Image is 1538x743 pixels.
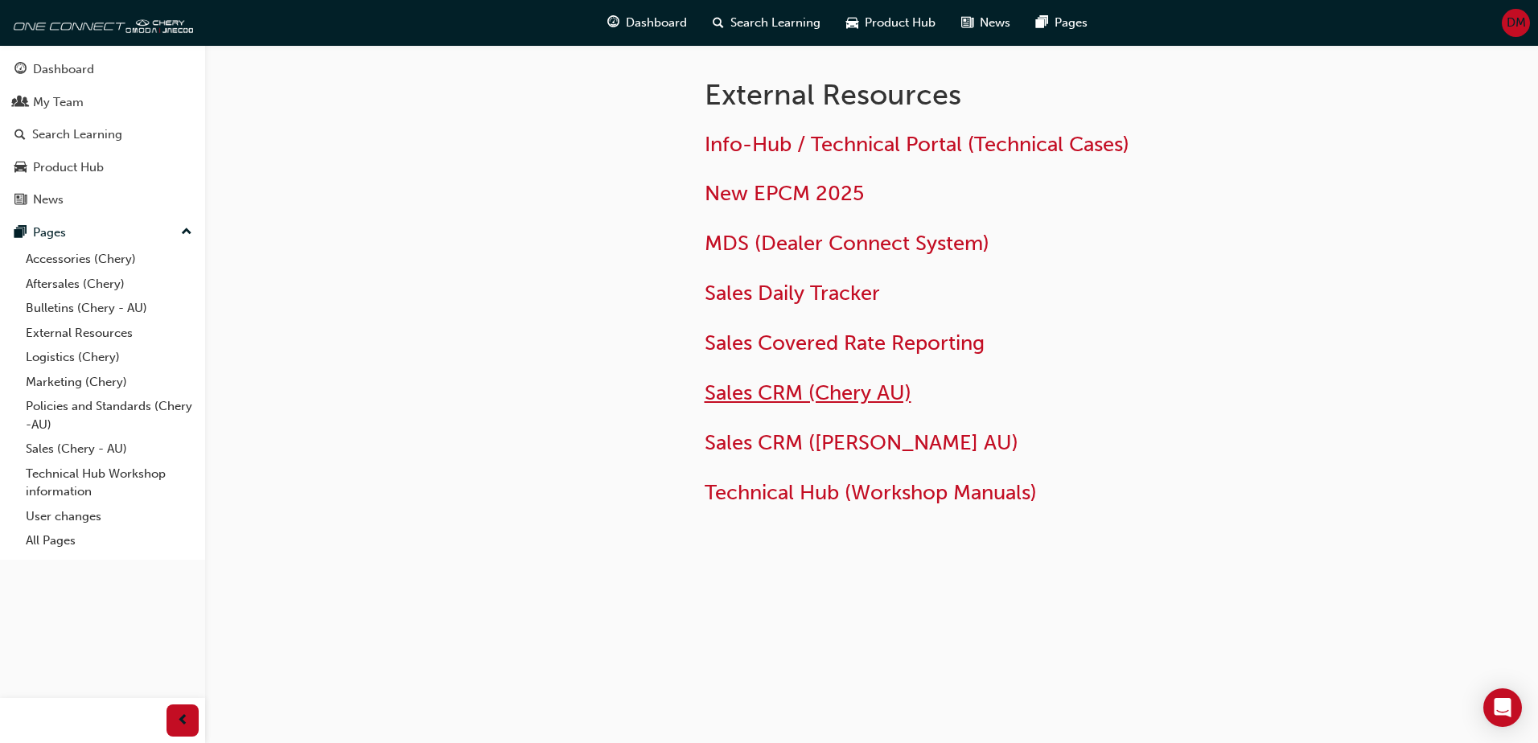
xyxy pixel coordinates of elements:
[961,13,973,33] span: news-icon
[865,14,936,32] span: Product Hub
[19,247,199,272] a: Accessories (Chery)
[14,96,27,110] span: people-icon
[19,345,199,370] a: Logistics (Chery)
[730,14,820,32] span: Search Learning
[6,185,199,215] a: News
[1055,14,1088,32] span: Pages
[713,13,724,33] span: search-icon
[19,394,199,437] a: Policies and Standards (Chery -AU)
[846,13,858,33] span: car-icon
[700,6,833,39] a: search-iconSearch Learning
[705,132,1129,157] a: Info-Hub / Technical Portal (Technical Cases)
[33,224,66,242] div: Pages
[19,296,199,321] a: Bulletins (Chery - AU)
[19,321,199,346] a: External Resources
[6,153,199,183] a: Product Hub
[6,55,199,84] a: Dashboard
[594,6,700,39] a: guage-iconDashboard
[19,462,199,504] a: Technical Hub Workshop information
[14,226,27,240] span: pages-icon
[607,13,619,33] span: guage-icon
[705,380,911,405] a: Sales CRM (Chery AU)
[32,125,122,144] div: Search Learning
[6,218,199,248] button: Pages
[33,158,104,177] div: Product Hub
[833,6,948,39] a: car-iconProduct Hub
[33,93,84,112] div: My Team
[705,77,1232,113] h1: External Resources
[19,272,199,297] a: Aftersales (Chery)
[705,281,880,306] a: Sales Daily Tracker
[19,528,199,553] a: All Pages
[626,14,687,32] span: Dashboard
[33,191,64,209] div: News
[14,128,26,142] span: search-icon
[1023,6,1100,39] a: pages-iconPages
[705,181,864,206] a: New EPCM 2025
[1483,688,1522,727] div: Open Intercom Messenger
[980,14,1010,32] span: News
[19,504,199,529] a: User changes
[6,120,199,150] a: Search Learning
[6,51,199,218] button: DashboardMy TeamSearch LearningProduct HubNews
[705,480,1037,505] a: Technical Hub (Workshop Manuals)
[1502,9,1530,37] button: DM
[948,6,1023,39] a: news-iconNews
[1507,14,1526,32] span: DM
[705,330,985,355] a: Sales Covered Rate Reporting
[181,222,192,243] span: up-icon
[19,437,199,462] a: Sales (Chery - AU)
[33,60,94,79] div: Dashboard
[19,370,199,395] a: Marketing (Chery)
[14,161,27,175] span: car-icon
[705,231,989,256] a: MDS (Dealer Connect System)
[6,88,199,117] a: My Team
[14,63,27,77] span: guage-icon
[1036,13,1048,33] span: pages-icon
[14,193,27,207] span: news-icon
[705,430,1018,455] a: Sales CRM ([PERSON_NAME] AU)
[8,6,193,39] img: oneconnect
[177,711,189,731] span: prev-icon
